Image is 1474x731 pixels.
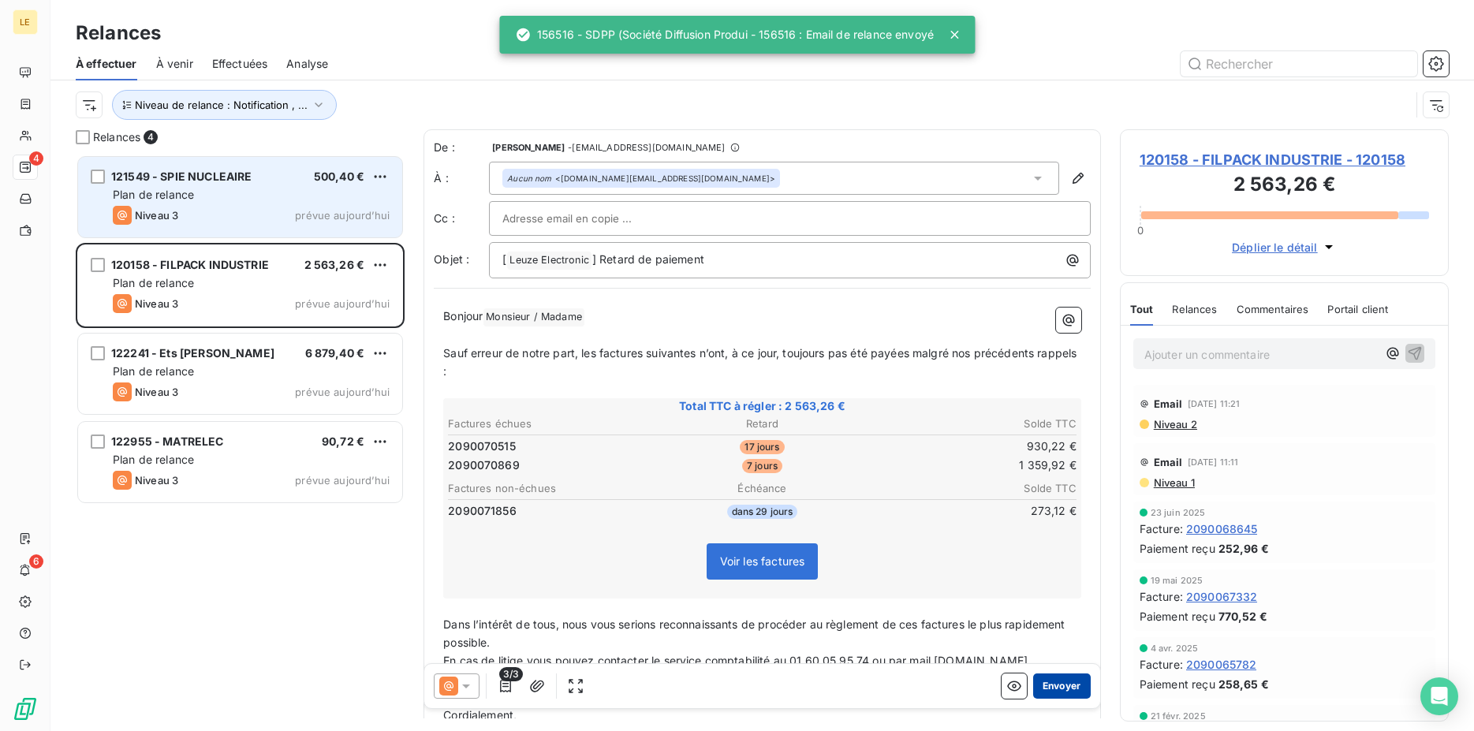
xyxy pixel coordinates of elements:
[1151,576,1203,585] span: 19 mai 2025
[448,438,516,454] span: 2090070515
[658,416,867,432] th: Retard
[434,211,489,226] label: Cc :
[1186,656,1257,673] span: 2090065782
[868,480,1077,497] th: Solde TTC
[305,346,365,360] span: 6 879,40 €
[13,9,38,35] div: LE
[29,554,43,569] span: 6
[13,696,38,722] img: Logo LeanPay
[434,252,469,266] span: Objet :
[1327,303,1388,315] span: Portail client
[492,143,565,152] span: [PERSON_NAME]
[868,416,1077,432] th: Solde TTC
[742,459,782,473] span: 7 jours
[434,140,489,155] span: De :
[135,209,178,222] span: Niveau 3
[1154,456,1183,468] span: Email
[1154,397,1183,410] span: Email
[1237,303,1309,315] span: Commentaires
[434,170,489,186] label: À :
[868,438,1077,455] td: 930,22 €
[1181,51,1417,76] input: Rechercher
[212,56,268,72] span: Effectuées
[1033,673,1091,699] button: Envoyer
[443,346,1080,378] span: Sauf erreur de notre part, les factures suivantes n’ont, à ce jour, toujours pas été payées malgr...
[111,170,252,183] span: 121549 - SPIE NUCLEAIRE
[1186,520,1258,537] span: 2090068645
[446,398,1079,414] span: Total TTC à régler : 2 563,26 €
[1140,588,1183,605] span: Facture :
[286,56,328,72] span: Analyse
[156,56,193,72] span: À venir
[448,457,520,473] span: 2090070869
[1140,676,1215,692] span: Paiement reçu
[295,474,390,487] span: prévue aujourd’hui
[1232,239,1318,255] span: Déplier le détail
[447,416,656,432] th: Factures échues
[443,708,517,722] span: Cordialement,
[144,130,158,144] span: 4
[113,188,194,201] span: Plan de relance
[1140,149,1429,170] span: 120158 - FILPACK INDUSTRIE - 120158
[507,252,591,270] span: Leuze Electronic
[1188,457,1239,467] span: [DATE] 11:11
[592,252,704,266] span: ] Retard de paiement
[483,308,584,326] span: Monsieur / Madame
[1151,643,1199,653] span: 4 avr. 2025
[1152,476,1195,489] span: Niveau 1
[1140,540,1215,557] span: Paiement reçu
[568,143,725,152] span: - [EMAIL_ADDRESS][DOMAIN_NAME]
[1151,711,1206,721] span: 21 févr. 2025
[76,155,405,731] div: grid
[1420,677,1458,715] div: Open Intercom Messenger
[295,297,390,310] span: prévue aujourd’hui
[76,19,161,47] h3: Relances
[113,364,194,378] span: Plan de relance
[727,505,798,519] span: dans 29 jours
[443,617,1069,649] span: Dans l’intérêt de tous, nous vous serions reconnaissants de procéder au règlement de ces factures...
[658,480,867,497] th: Échéance
[502,252,506,266] span: [
[112,90,337,120] button: Niveau de relance : Notification , ...
[135,474,178,487] span: Niveau 3
[111,346,274,360] span: 122241 - Ets [PERSON_NAME]
[499,667,523,681] span: 3/3
[1140,656,1183,673] span: Facture :
[1172,303,1217,315] span: Relances
[1218,540,1269,557] span: 252,96 €
[295,386,390,398] span: prévue aujourd’hui
[1152,418,1197,431] span: Niveau 2
[720,554,805,568] span: Voir les factures
[507,173,775,184] div: <[DOMAIN_NAME][EMAIL_ADDRESS][DOMAIN_NAME]>
[868,457,1077,474] td: 1 359,92 €
[1151,508,1206,517] span: 23 juin 2025
[1140,520,1183,537] span: Facture :
[1140,170,1429,202] h3: 2 563,26 €
[443,654,1028,685] span: En cas de litige vous pouvez contacter le service comptabilité au 01 60 05 95 74 ou par mail [DOM...
[740,440,784,454] span: 17 jours
[1137,224,1144,237] span: 0
[515,21,934,49] div: 156516 - SDPP (Société Diffusion Produi - 156516 : Email de relance envoyé
[295,209,390,222] span: prévue aujourd’hui
[868,502,1077,520] td: 273,12 €
[502,207,672,230] input: Adresse email en copie ...
[111,434,224,448] span: 122955 - MATRELEC
[135,297,178,310] span: Niveau 3
[322,434,364,448] span: 90,72 €
[93,129,140,145] span: Relances
[111,258,269,271] span: 120158 - FILPACK INDUSTRIE
[447,502,656,520] td: 2090071856
[76,56,137,72] span: À effectuer
[1188,399,1241,408] span: [DATE] 11:21
[447,480,656,497] th: Factures non-échues
[1218,608,1267,625] span: 770,52 €
[507,173,551,184] em: Aucun nom
[314,170,364,183] span: 500,40 €
[1130,303,1154,315] span: Tout
[1227,238,1342,256] button: Déplier le détail
[1186,588,1258,605] span: 2090067332
[304,258,365,271] span: 2 563,26 €
[113,453,194,466] span: Plan de relance
[135,99,308,111] span: Niveau de relance : Notification , ...
[29,151,43,166] span: 4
